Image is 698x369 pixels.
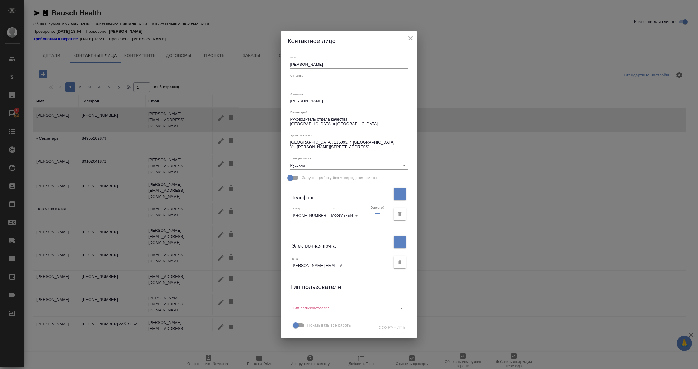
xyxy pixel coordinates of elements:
[406,34,415,43] button: close
[290,140,408,149] textarea: [GEOGRAPHIC_DATA], 115093, г. [GEOGRAPHIC_DATA] Ул. [PERSON_NAME][STREET_ADDRESS]
[292,186,391,201] div: Телефоны
[302,175,377,181] span: Запуск в работу без утверждения сметы
[292,234,391,250] div: Электронная почта
[290,282,341,292] h6: Тип пользователя
[290,117,408,126] textarea: Руководитель отдела качества, [GEOGRAPHIC_DATA] и [GEOGRAPHIC_DATA]
[292,257,299,260] label: Email
[292,207,301,210] label: Номер
[331,211,360,220] div: Мобильный
[394,256,406,268] button: Удалить
[307,322,352,328] span: Показывать все работы
[290,111,307,114] label: Коментарий
[290,92,303,95] label: Фамилия
[331,207,336,210] label: Тип
[290,161,408,170] div: Русский
[397,304,406,312] button: Open
[290,56,296,59] label: Имя
[394,208,406,220] button: Удалить
[394,236,406,248] button: Редактировать
[394,188,406,200] button: Редактировать
[371,206,385,209] p: Основной
[290,157,311,160] label: Язык рассылок
[290,134,312,137] label: Адрес доставки
[290,74,303,77] label: Отчество
[288,38,336,44] span: Контактное лицо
